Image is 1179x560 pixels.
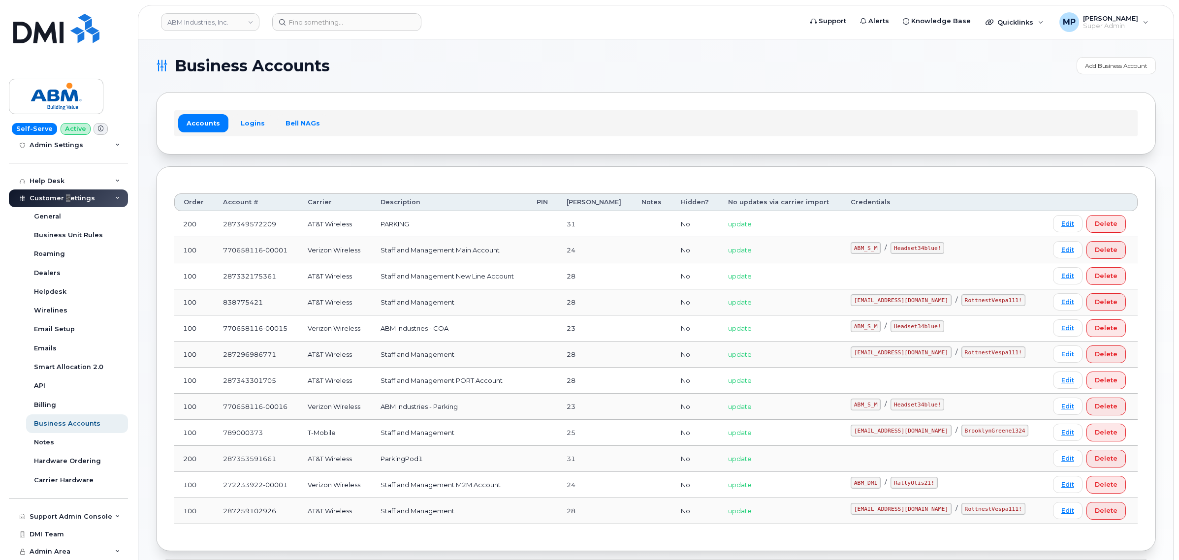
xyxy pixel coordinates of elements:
[299,315,372,342] td: Verizon Wireless
[1053,215,1083,232] a: Edit
[891,399,944,410] code: Headset34blue!
[299,237,372,263] td: Verizon Wireless
[672,368,719,394] td: No
[728,376,752,384] span: update
[891,320,944,332] code: Headset34blue!
[174,446,214,472] td: 200
[1086,450,1126,467] button: Delete
[372,193,528,211] th: Description
[956,348,957,356] span: /
[851,399,881,410] code: ABM_S_M
[174,315,214,342] td: 100
[372,237,528,263] td: Staff and Management Main Account
[372,368,528,394] td: Staff and Management PORT Account
[174,193,214,211] th: Order
[719,193,842,211] th: No updates via carrier import
[885,244,887,251] span: /
[277,114,328,132] a: Bell NAGs
[851,242,881,254] code: ABM_S_M
[672,394,719,420] td: No
[214,211,299,237] td: 287349572209
[672,211,719,237] td: No
[961,425,1028,436] code: BrooklynGreene1324
[214,237,299,263] td: 770658116-00001
[174,211,214,237] td: 200
[558,394,633,420] td: 23
[728,246,752,254] span: update
[728,298,752,306] span: update
[558,315,633,342] td: 23
[299,289,372,315] td: AT&T Wireless
[851,320,881,332] code: ABM_S_M
[728,324,752,332] span: update
[174,237,214,263] td: 100
[728,455,752,463] span: update
[672,193,719,211] th: Hidden?
[558,446,633,472] td: 31
[885,478,887,486] span: /
[851,294,952,306] code: [EMAIL_ADDRESS][DOMAIN_NAME]
[558,193,633,211] th: [PERSON_NAME]
[214,472,299,498] td: 272233922-00001
[299,394,372,420] td: Verizon Wireless
[174,263,214,289] td: 100
[891,477,937,489] code: RallyOtis21!
[372,420,528,446] td: Staff and Management
[178,114,228,132] a: Accounts
[1086,476,1126,494] button: Delete
[672,498,719,524] td: No
[956,504,957,512] span: /
[232,114,273,132] a: Logins
[175,59,330,73] span: Business Accounts
[299,472,372,498] td: Verizon Wireless
[299,368,372,394] td: AT&T Wireless
[672,315,719,342] td: No
[558,368,633,394] td: 28
[558,342,633,368] td: 28
[372,472,528,498] td: Staff and Management M2M Account
[1095,375,1117,385] span: Delete
[214,193,299,211] th: Account #
[1053,372,1083,389] a: Edit
[961,294,1025,306] code: RottnestVespa111!
[299,193,372,211] th: Carrier
[372,342,528,368] td: Staff and Management
[672,446,719,472] td: No
[214,394,299,420] td: 770658116-00016
[299,498,372,524] td: AT&T Wireless
[1086,267,1126,285] button: Delete
[214,263,299,289] td: 287332175361
[372,498,528,524] td: Staff and Management
[1095,271,1117,280] span: Delete
[633,193,672,211] th: Notes
[1095,428,1117,437] span: Delete
[299,342,372,368] td: AT&T Wireless
[1086,502,1126,520] button: Delete
[1053,319,1083,337] a: Edit
[1086,241,1126,259] button: Delete
[1095,323,1117,333] span: Delete
[672,472,719,498] td: No
[299,446,372,472] td: AT&T Wireless
[728,429,752,436] span: update
[299,420,372,446] td: T-Mobile
[372,263,528,289] td: Staff and Management New Line Account
[851,425,952,436] code: [EMAIL_ADDRESS][DOMAIN_NAME]
[174,472,214,498] td: 100
[961,503,1025,515] code: RottnestVespa111!
[558,211,633,237] td: 31
[885,322,887,330] span: /
[214,289,299,315] td: 838775421
[728,350,752,358] span: update
[558,263,633,289] td: 28
[1095,219,1117,228] span: Delete
[214,368,299,394] td: 287343301705
[885,400,887,408] span: /
[174,420,214,446] td: 100
[1086,424,1126,441] button: Delete
[672,263,719,289] td: No
[672,237,719,263] td: No
[214,420,299,446] td: 789000373
[1053,398,1083,415] a: Edit
[214,315,299,342] td: 770658116-00015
